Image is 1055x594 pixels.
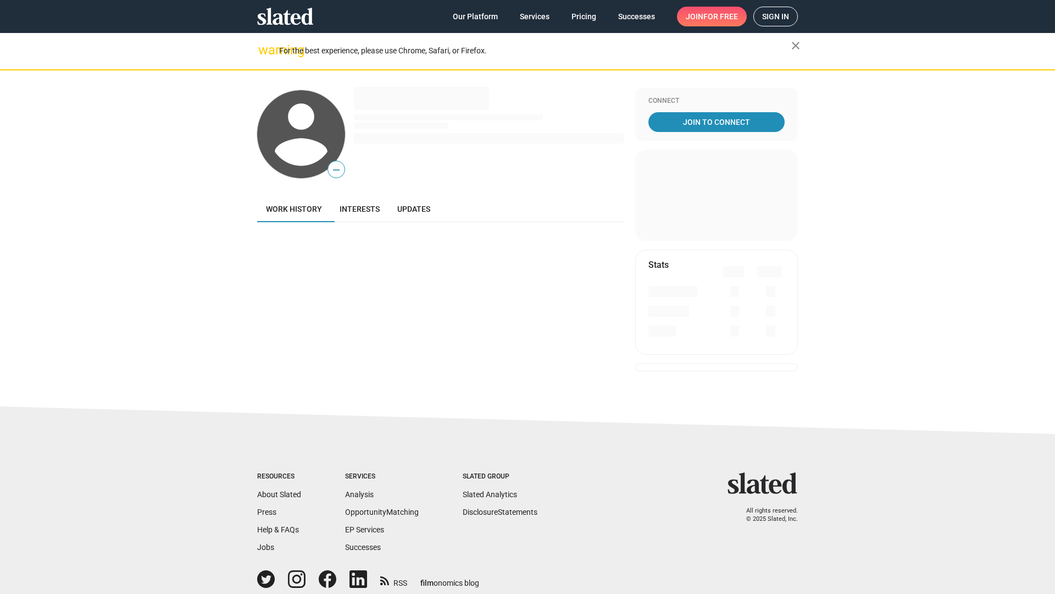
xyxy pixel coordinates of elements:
span: Updates [397,205,430,213]
a: Interests [331,196,388,222]
a: OpportunityMatching [345,508,419,516]
a: filmonomics blog [420,569,479,588]
mat-card-title: Stats [648,259,669,271]
span: Sign in [762,7,789,26]
a: Our Platform [444,7,507,26]
span: Successes [618,7,655,26]
a: Join To Connect [648,112,785,132]
div: Connect [648,97,785,106]
a: About Slated [257,490,301,499]
span: Pricing [571,7,596,26]
span: — [328,163,345,177]
p: All rights reserved. © 2025 Slated, Inc. [735,507,798,523]
span: Interests [340,205,380,213]
div: Slated Group [463,472,537,481]
a: Jobs [257,543,274,552]
mat-icon: warning [258,43,271,57]
span: Join To Connect [651,112,782,132]
span: film [420,579,434,587]
a: Joinfor free [677,7,747,26]
span: Services [520,7,549,26]
a: Successes [345,543,381,552]
a: Analysis [345,490,374,499]
a: Successes [609,7,664,26]
a: Slated Analytics [463,490,517,499]
a: Updates [388,196,439,222]
a: Help & FAQs [257,525,299,534]
a: Sign in [753,7,798,26]
a: EP Services [345,525,384,534]
span: Join [686,7,738,26]
span: Our Platform [453,7,498,26]
a: Pricing [563,7,605,26]
a: RSS [380,571,407,588]
a: Press [257,508,276,516]
a: Services [511,7,558,26]
a: DisclosureStatements [463,508,537,516]
span: Work history [266,205,322,213]
div: For the best experience, please use Chrome, Safari, or Firefox. [279,43,791,58]
div: Resources [257,472,301,481]
div: Services [345,472,419,481]
mat-icon: close [789,39,802,52]
a: Work history [257,196,331,222]
span: for free [703,7,738,26]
